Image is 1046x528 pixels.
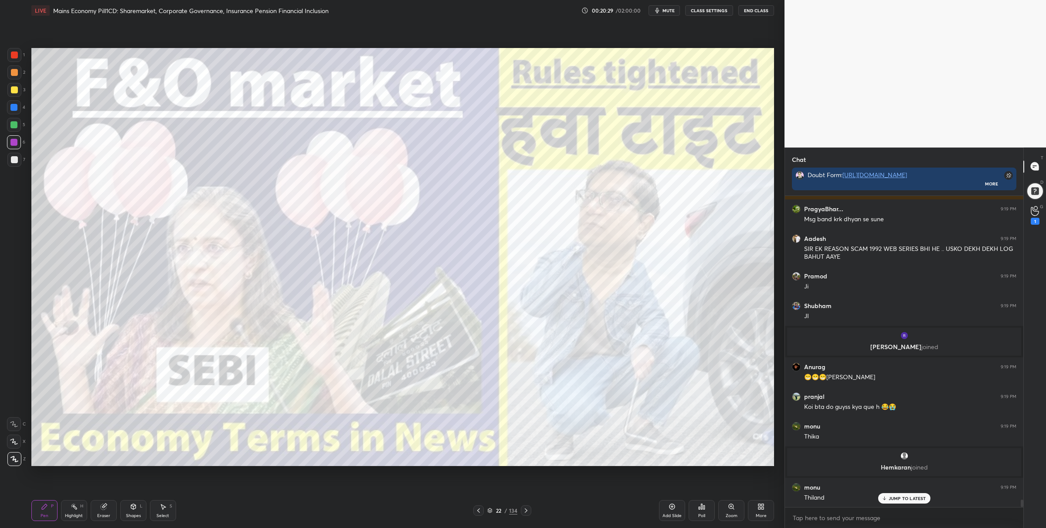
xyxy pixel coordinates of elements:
[792,343,1016,350] p: [PERSON_NAME]
[7,48,25,62] div: 1
[804,215,1016,224] div: Msg band krk dhyan se sune
[804,432,1016,441] div: Thika
[804,302,832,310] h6: Shubham
[7,100,25,114] div: 4
[792,483,801,492] img: a42d542e65be4f44a9671e32a93e1c1c.jpg
[921,343,938,351] span: joined
[804,205,843,213] h6: PragyaBhar...
[1001,236,1016,241] div: 9:19 PM
[785,196,1023,507] div: grid
[804,494,1016,502] div: Thiland
[1001,485,1016,490] div: 9:19 PM
[494,508,503,513] div: 22
[792,272,801,281] img: 7f6f13d8989c49ac9884770b63548609.jpg
[804,422,820,430] h6: monu
[804,373,1016,382] div: 😁😁😁[PERSON_NAME]
[792,392,801,401] img: e45aa4cfc84e43a3a318e55e81f7b906.jpg
[126,514,141,518] div: Shapes
[505,508,507,513] div: /
[170,504,172,508] div: S
[7,65,25,79] div: 2
[1001,303,1016,309] div: 9:19 PM
[792,464,1016,471] p: Hemkaran
[1001,364,1016,370] div: 9:19 PM
[792,363,801,371] img: 72809ffbdfee4e85aa33541d4f082566.jpg
[140,504,143,508] div: L
[509,507,517,514] div: 134
[7,153,25,167] div: 7
[31,5,50,16] div: LIVE
[7,83,25,97] div: 3
[53,7,329,15] h4: Mains Economy Pill1CD: Sharemarket, Corporate Governance, Insurance Pension Financial Inclusion
[156,514,169,518] div: Select
[41,514,48,518] div: Pen
[726,514,737,518] div: Zoom
[785,148,813,171] p: Chat
[756,514,767,518] div: More
[1031,218,1039,225] div: 1
[1001,274,1016,279] div: 9:19 PM
[1040,203,1043,210] p: G
[97,514,110,518] div: Eraser
[698,514,705,518] div: Poll
[889,496,926,501] p: JUMP TO LATEST
[804,363,825,371] h6: Anurag
[792,422,801,431] img: a42d542e65be4f44a9671e32a93e1c1c.jpg
[900,331,909,340] img: e529c98cf4ea446fabef6f8884deb087.83854859_3
[808,171,985,179] div: Doubt Form:
[65,514,83,518] div: Highlight
[911,463,928,471] span: joined
[792,205,801,213] img: 385ff6d58dbe4c5285dffbd572cb9580.jpg
[842,171,907,179] a: [URL][DOMAIN_NAME]
[7,135,25,149] div: 6
[7,435,26,449] div: X
[792,302,801,310] img: 077e962a81da4450a3723cb211b9abcf.jpg
[738,5,774,16] button: End Class
[804,483,820,491] h6: monu
[1001,424,1016,429] div: 9:19 PM
[1001,206,1016,212] div: 9:19 PM
[804,312,1016,321] div: JI
[804,272,827,280] h6: Pramod
[685,5,733,16] button: CLASS SETTINGS
[985,181,998,187] div: More
[804,403,1016,411] div: Koi bta do guyss kya que h 😂😭
[662,514,682,518] div: Add Slide
[804,393,825,401] h6: pranjal
[649,5,680,16] button: mute
[7,417,26,431] div: C
[1001,394,1016,399] div: 9:19 PM
[1040,179,1043,185] p: D
[900,452,909,460] img: default.png
[804,282,1016,291] div: Ji
[662,7,675,14] span: mute
[80,504,83,508] div: H
[7,452,26,466] div: Z
[804,245,1016,261] div: SIR EK REASON SCAM 1992 WEB SERIES BHI HE .. USKO DEKH DEKH LOG BAHUT AAYE
[51,504,54,508] div: P
[7,118,25,132] div: 5
[795,171,804,180] img: 60d1215eb01f418a8ad72f0857a970c6.jpg
[1041,154,1043,161] p: T
[804,235,826,243] h6: Aadesh
[792,234,801,243] img: 08dbb2f6941946beb5215d92dc1ce207.jpg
